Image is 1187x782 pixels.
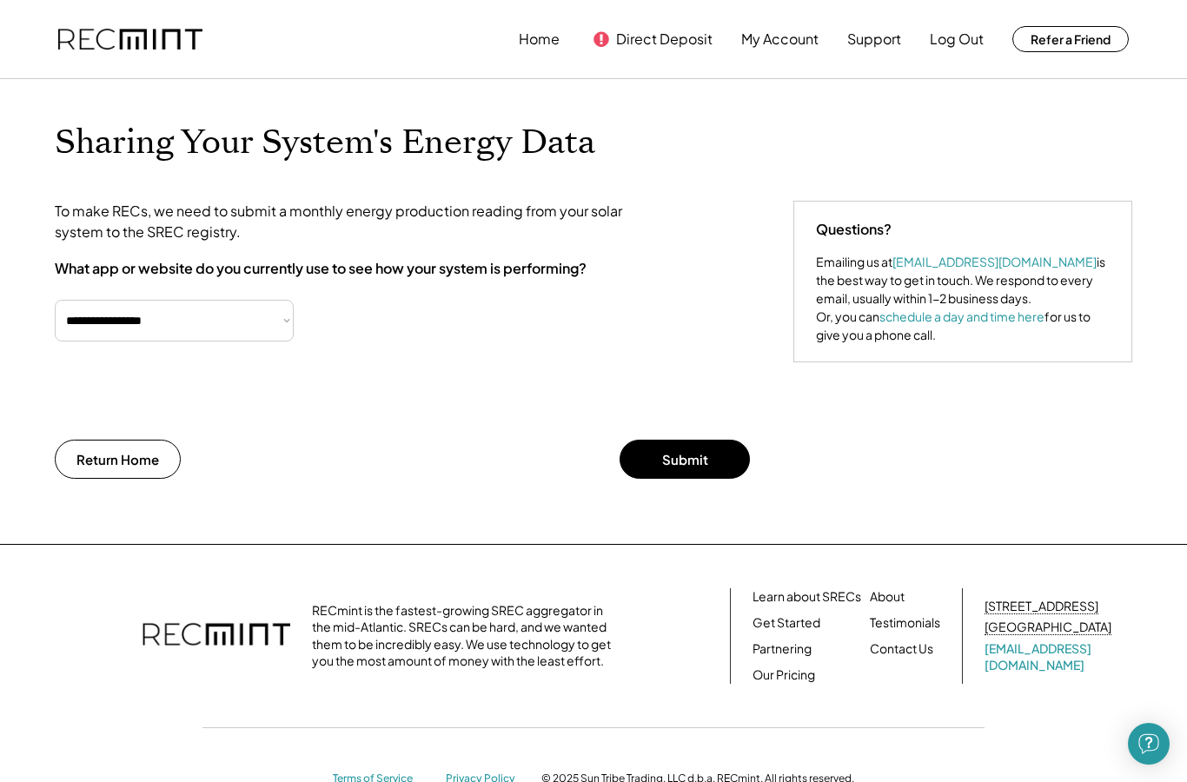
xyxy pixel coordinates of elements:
img: recmint-logotype%403x.png [143,606,290,666]
div: To make RECs, we need to submit a monthly energy production reading from your solar system to the... [55,201,663,242]
button: Direct Deposit [616,22,713,56]
img: recmint-logotype%403x.png [58,29,202,50]
a: Learn about SRECs [753,588,861,606]
div: What app or website do you currently use to see how your system is performing? [55,260,587,278]
a: Our Pricing [753,666,815,684]
a: Get Started [753,614,820,632]
button: Return Home [55,440,181,479]
div: Questions? [816,219,892,240]
a: schedule a day and time here [879,308,1044,324]
h1: Sharing Your System's Energy Data [55,123,767,163]
div: Emailing us at is the best way to get in touch. We respond to every email, usually within 1-2 bus... [816,253,1110,344]
a: Partnering [753,640,812,658]
div: Open Intercom Messenger [1128,723,1170,765]
button: Submit [620,440,750,479]
a: [EMAIL_ADDRESS][DOMAIN_NAME] [985,640,1115,674]
button: Home [519,22,560,56]
a: [EMAIL_ADDRESS][DOMAIN_NAME] [892,254,1097,269]
button: Support [847,22,901,56]
a: Testimonials [870,614,940,632]
button: Log Out [930,22,984,56]
button: My Account [741,22,819,56]
div: RECmint is the fastest-growing SREC aggregator in the mid-Atlantic. SRECs can be hard, and we wan... [312,602,620,670]
a: Contact Us [870,640,933,658]
a: About [870,588,905,606]
button: Refer a Friend [1012,26,1129,52]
